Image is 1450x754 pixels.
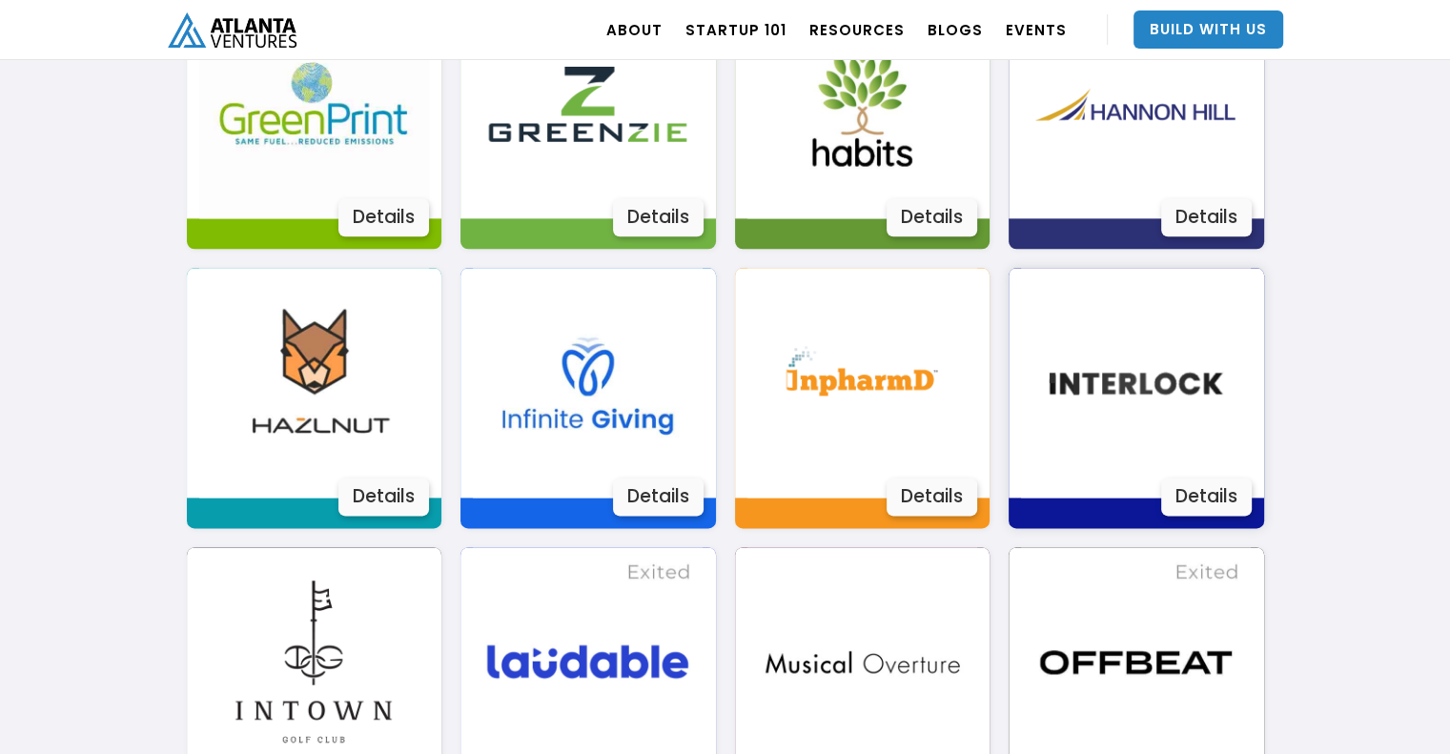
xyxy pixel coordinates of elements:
[1161,478,1252,516] div: Details
[928,3,983,56] a: BLOGS
[887,198,977,236] div: Details
[685,3,786,56] a: Startup 101
[887,478,977,516] div: Details
[1161,198,1252,236] div: Details
[613,478,704,516] div: Details
[338,478,429,516] div: Details
[473,268,703,498] img: Image 3
[747,268,977,498] img: Image 3
[1021,268,1251,498] img: Image 3
[613,198,704,236] div: Details
[199,268,429,498] img: Image 3
[1133,10,1283,49] a: Build With Us
[338,198,429,236] div: Details
[809,3,905,56] a: RESOURCES
[1006,3,1067,56] a: EVENTS
[606,3,663,56] a: ABOUT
